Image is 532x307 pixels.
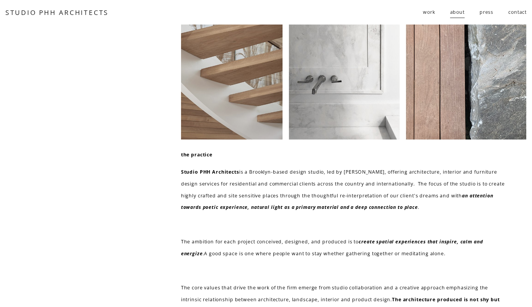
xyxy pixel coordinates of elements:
a: contact [508,6,527,18]
p: is a Brooklyn-based design studio, led by [PERSON_NAME], offering architecture, interior and furn... [181,166,505,213]
a: about [450,6,465,18]
strong: the practice [181,151,212,158]
a: press [480,6,493,18]
em: . [418,204,419,210]
a: folder dropdown [423,6,435,18]
em: . [203,250,204,257]
span: work [423,7,435,18]
em: create spatial experiences that inspire, calm and energize [181,238,485,257]
p: The ambition for each project conceived, designed, and produced is to A good space is one where p... [181,236,505,260]
strong: Studio PHH Architects [181,169,239,175]
a: STUDIO PHH ARCHITECTS [5,8,109,17]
